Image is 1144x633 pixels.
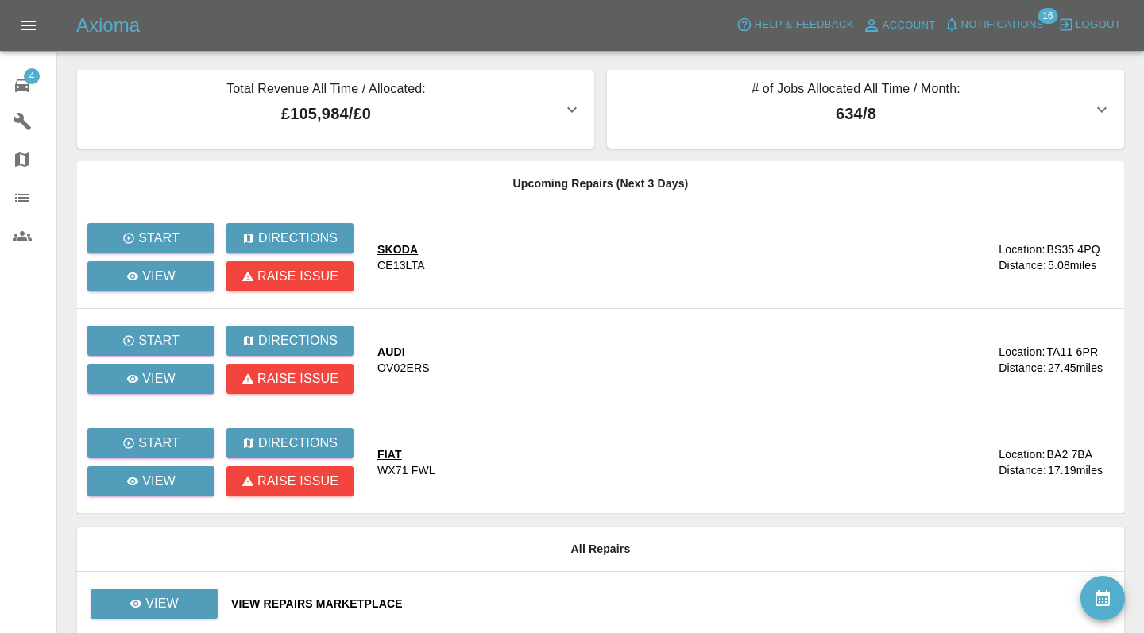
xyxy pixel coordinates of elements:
span: Logout [1076,16,1121,34]
div: OV02ERS [377,360,430,376]
p: 634 / 8 [620,102,1092,125]
a: Location:BS35 4PQDistance:5.08miles [993,241,1111,273]
a: View [87,261,214,291]
span: Account [883,17,936,35]
button: Help & Feedback [732,13,857,37]
button: Start [87,428,214,458]
button: Start [87,223,214,253]
span: Notifications [961,16,1044,34]
div: 17.19 miles [1048,462,1111,478]
a: View [90,596,218,609]
button: Directions [226,326,354,356]
div: Distance: [999,360,1046,376]
a: View Repairs Marketplace [231,596,1111,612]
a: View [87,466,214,496]
h5: Axioma [76,13,140,38]
p: View [142,472,176,491]
p: Raise issue [257,267,338,286]
div: 5.08 miles [1048,257,1111,273]
div: 27.45 miles [1048,360,1111,376]
button: Directions [226,428,354,458]
p: View [142,369,176,388]
a: SKODACE13LTA [377,241,980,273]
button: # of Jobs Allocated All Time / Month:634/8 [607,70,1124,149]
p: # of Jobs Allocated All Time / Month: [620,79,1092,102]
a: Location:TA11 6PRDistance:27.45miles [993,344,1111,376]
div: TA11 6PR [1046,344,1098,360]
button: Logout [1054,13,1125,37]
a: View [91,589,218,619]
a: Account [858,13,940,38]
div: AUDI [377,344,430,360]
p: Start [138,331,180,350]
div: Distance: [999,257,1046,273]
div: BA2 7BA [1046,446,1092,462]
div: Location: [999,344,1045,360]
button: Total Revenue All Time / Allocated:£105,984/£0 [77,70,594,149]
span: 16 [1038,8,1057,24]
button: Raise issue [226,466,354,496]
button: availability [1080,576,1125,620]
div: Location: [999,446,1045,462]
div: FIAT [377,446,435,462]
p: Total Revenue All Time / Allocated: [90,79,562,102]
p: Directions [258,434,338,453]
p: Raise issue [257,472,338,491]
p: Start [138,229,180,248]
button: Open drawer [10,6,48,44]
p: View [145,594,179,613]
div: WX71 FWL [377,462,435,478]
p: Directions [258,229,338,248]
p: Raise issue [257,369,338,388]
button: Raise issue [226,364,354,394]
a: FIATWX71 FWL [377,446,980,478]
th: Upcoming Repairs (Next 3 Days) [77,161,1124,206]
span: 4 [24,68,40,84]
div: CE13LTA [377,257,425,273]
p: Start [138,434,180,453]
a: View [87,364,214,394]
a: AUDIOV02ERS [377,344,980,376]
th: All Repairs [77,527,1124,572]
p: Directions [258,331,338,350]
div: SKODA [377,241,425,257]
p: View [142,267,176,286]
a: Location:BA2 7BADistance:17.19miles [993,446,1111,478]
button: Directions [226,223,354,253]
button: Raise issue [226,261,354,291]
button: Notifications [940,13,1048,37]
div: Location: [999,241,1045,257]
p: £105,984 / £0 [90,102,562,125]
div: Distance: [999,462,1046,478]
button: Start [87,326,214,356]
div: BS35 4PQ [1046,241,1100,257]
span: Help & Feedback [754,16,853,34]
